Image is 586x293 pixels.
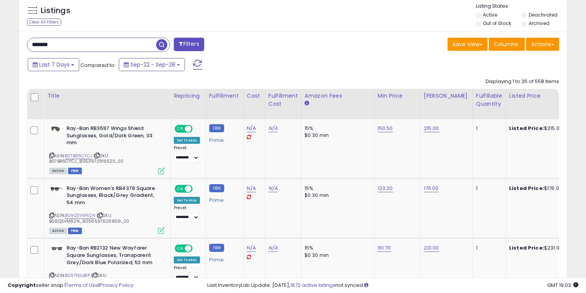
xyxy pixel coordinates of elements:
[175,126,185,132] span: ON
[424,125,439,132] a: 215.00
[247,244,256,252] a: N/A
[509,245,573,251] div: $231.00
[65,153,92,159] a: B07BR6CYCJ
[209,244,224,252] small: FBM
[174,197,200,204] div: Set To Max
[268,125,278,132] a: N/A
[290,281,335,289] a: 1672 active listings
[483,12,497,18] label: Active
[483,20,511,27] label: Out of Stock
[424,185,439,192] a: 176.00
[175,185,185,192] span: ON
[305,92,371,100] div: Amazon Fees
[448,38,488,51] button: Save View
[49,153,124,164] span: | SKU: B07BR6CYCJ_8053672919523_20
[424,92,469,100] div: [PERSON_NAME]
[476,92,503,108] div: Fulfillable Quantity
[305,100,309,107] small: Amazon Fees.
[476,245,500,251] div: 1
[305,125,368,132] div: 15%
[378,185,393,192] a: 123.20
[529,20,549,27] label: Archived
[509,244,544,251] b: Listed Price:
[65,212,95,219] a: B09QSVM62N
[476,185,500,192] div: 1
[66,281,98,289] a: Terms of Use
[509,125,573,132] div: $215.00
[247,92,262,100] div: Cost
[305,252,368,259] div: $0.30 min
[174,92,203,100] div: Repricing
[174,38,204,51] button: Filters
[209,124,224,132] small: FBM
[494,40,518,48] span: Columns
[49,185,65,193] img: 21QXoDa9HAL._SL40_.jpg
[547,281,578,289] span: 2025-10-6 19:03 GMT
[28,58,79,71] button: Last 7 Days
[39,61,70,68] span: Last 7 Days
[67,185,160,208] b: Ray-Ban Women's RB4378 Square Sunglasses, Black/Grey Gradient, 54 mm
[174,205,200,223] div: Preset:
[486,78,559,85] div: Displaying 1 to 25 of 558 items
[27,18,61,26] div: Clear All Filters
[209,254,238,263] div: Prime
[509,185,573,192] div: $176.00
[8,281,36,289] strong: Copyright
[67,245,160,268] b: Ray-Ban RB2132 New Wayfarer Square Sunglasses, Transparent Grey/Dark Blue Polarized, 52 mm
[268,92,298,108] div: Fulfillment Cost
[476,3,567,10] p: Listing States:
[489,38,525,51] button: Columns
[49,228,67,234] span: All listings currently available for purchase on Amazon
[378,92,417,100] div: Min Price
[49,245,65,252] img: 2158NEARi+L._SL40_.jpg
[378,244,391,252] a: 161.70
[49,125,165,173] div: ASIN:
[130,61,175,68] span: Sep-22 - Sep-28
[49,245,165,293] div: ASIN:
[49,125,65,133] img: 21xV38LCqWL._SL40_.jpg
[305,192,368,199] div: $0.30 min
[247,185,256,192] a: N/A
[509,125,544,132] b: Listed Price:
[174,137,200,144] div: Set To Max
[67,125,160,148] b: Ray-Ban RB3597 Wings Shield Sunglasses, Gold/Dark Green, 33 mm
[191,185,204,192] span: OFF
[268,244,278,252] a: N/A
[207,282,578,289] div: Last InventoryLab Update: [DATE], not synced.
[49,185,165,233] div: ASIN:
[209,184,224,192] small: FBM
[305,185,368,192] div: 15%
[68,168,82,174] span: FBM
[8,282,133,289] div: seller snap | |
[41,5,70,16] h5: Listings
[526,38,559,51] button: Actions
[119,58,185,71] button: Sep-22 - Sep-28
[209,134,238,143] div: Prime
[305,245,368,251] div: 15%
[529,12,558,18] label: Deactivated
[209,194,238,203] div: Prime
[47,92,167,100] div: Title
[174,145,200,163] div: Preset:
[175,245,185,252] span: ON
[68,228,82,234] span: FBM
[49,212,130,224] span: | SKU: B09QSVM62N_8056597626859_20
[191,245,204,252] span: OFF
[80,62,116,69] span: Compared to:
[509,92,576,100] div: Listed Price
[174,256,200,263] div: Set To Max
[49,168,67,174] span: All listings currently available for purchase on Amazon
[209,92,240,100] div: Fulfillment
[509,185,544,192] b: Listed Price:
[305,132,368,139] div: $0.30 min
[268,185,278,192] a: N/A
[174,265,200,283] div: Preset:
[424,244,439,252] a: 231.00
[476,125,500,132] div: 1
[378,125,393,132] a: 150.50
[247,125,256,132] a: N/A
[191,126,204,132] span: OFF
[100,281,133,289] a: Privacy Policy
